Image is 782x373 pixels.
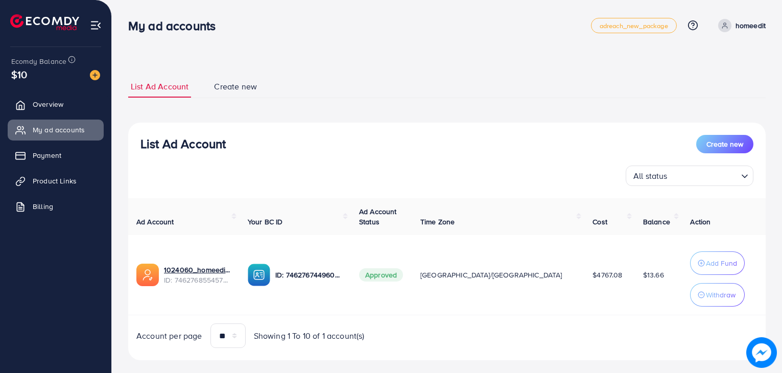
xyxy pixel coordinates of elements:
span: Create new [214,81,257,92]
span: adreach_new_package [600,22,668,29]
h3: My ad accounts [128,18,224,33]
span: Create new [706,139,743,149]
span: All status [631,169,670,183]
span: Product Links [33,176,77,186]
span: $10 [11,67,27,82]
span: [GEOGRAPHIC_DATA]/[GEOGRAPHIC_DATA] [420,270,562,280]
span: Your BC ID [248,217,283,227]
img: ic-ba-acc.ded83a64.svg [248,264,270,286]
a: My ad accounts [8,120,104,140]
input: Search for option [671,167,737,183]
button: Withdraw [690,283,745,307]
span: Account per page [136,330,202,342]
img: image [90,70,100,80]
span: Ecomdy Balance [11,56,66,66]
img: image [746,337,777,368]
p: ID: 7462767449604177937 [275,269,343,281]
span: ID: 7462768554572742672 [164,275,231,285]
a: homeedit [714,19,766,32]
button: Create new [696,135,753,153]
span: Action [690,217,710,227]
div: <span class='underline'>1024060_homeedit7_1737561213516</span></br>7462768554572742672 [164,265,231,286]
img: menu [90,19,102,31]
a: Product Links [8,171,104,191]
span: Billing [33,201,53,212]
img: ic-ads-acc.e4c84228.svg [136,264,159,286]
span: Showing 1 To 10 of 1 account(s) [254,330,365,342]
span: Overview [33,99,63,109]
span: Approved [359,268,403,282]
span: Payment [33,150,61,160]
span: My ad accounts [33,125,85,135]
a: adreach_new_package [591,18,677,33]
a: Overview [8,94,104,114]
div: Search for option [626,166,753,186]
span: $13.66 [643,270,664,280]
h3: List Ad Account [140,136,226,151]
span: Ad Account Status [359,206,397,227]
span: List Ad Account [131,81,188,92]
a: Billing [8,196,104,217]
p: homeedit [736,19,766,32]
span: $4767.08 [593,270,622,280]
span: Cost [593,217,607,227]
span: Time Zone [420,217,455,227]
p: Add Fund [706,257,737,269]
p: Withdraw [706,289,736,301]
a: Payment [8,145,104,166]
span: Balance [643,217,670,227]
a: 1024060_homeedit7_1737561213516 [164,265,231,275]
button: Add Fund [690,251,745,275]
span: Ad Account [136,217,174,227]
img: logo [10,14,79,30]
